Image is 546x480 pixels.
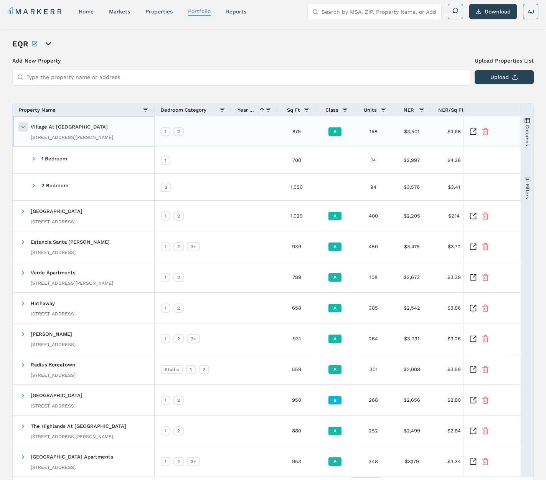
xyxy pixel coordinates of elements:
span: Columns [524,124,530,146]
div: $2,008 [393,354,431,384]
span: 1 Bedroom [41,156,67,162]
div: B [328,396,341,404]
div: [STREET_ADDRESS] [31,464,113,470]
span: Hathaway [31,300,55,306]
div: 1 [161,242,170,251]
div: $2,656 [393,385,431,415]
div: A [328,457,341,466]
a: Inspect Comparable [469,458,477,465]
div: 931 [277,323,316,354]
div: 450 [354,231,393,262]
div: $3.98 [431,116,477,147]
div: [STREET_ADDRESS] [31,219,82,225]
div: [STREET_ADDRESS][PERSON_NAME] [31,134,113,140]
div: $3.59 [431,354,477,384]
span: [PERSON_NAME] [31,331,72,337]
div: $2,997 [393,147,431,173]
a: home [79,8,94,15]
span: [GEOGRAPHIC_DATA] [31,393,82,398]
span: 2 Bedroom [41,183,68,188]
span: Estancia Santa [PERSON_NAME] [31,239,110,245]
div: $3,031 [393,323,431,354]
div: 108 [354,262,393,292]
button: Remove Property From Portfolio [482,212,489,220]
div: $4.28 [431,147,477,173]
div: [STREET_ADDRESS] [31,311,76,317]
span: Class [325,107,338,113]
span: Radius Koreatown [31,362,75,368]
div: 74 [354,147,393,173]
span: AJ [528,8,534,15]
div: 879 [277,116,316,147]
button: Remove Property From Portfolio [482,243,489,251]
button: Remove Property From Portfolio [482,274,489,281]
div: 400 [354,201,393,231]
div: 1,029 [277,201,316,231]
div: 700 [277,147,316,173]
div: $2,542 [393,293,431,323]
div: [STREET_ADDRESS][PERSON_NAME] [31,434,126,440]
div: [STREET_ADDRESS] [31,403,82,409]
a: Portfolio [188,8,211,14]
div: $3,576 [393,174,431,200]
h1: EQR [12,38,28,49]
div: 1 [161,426,170,435]
span: NER [404,107,414,113]
div: 559 [277,354,316,384]
button: Remove Property From Portfolio [482,128,489,135]
span: NER/Sq Ft [438,107,464,113]
span: [GEOGRAPHIC_DATA] Apartments [31,454,113,460]
div: A [328,427,341,435]
span: Units [364,107,377,113]
div: $3,501 [393,116,431,147]
button: Remove Property From Portfolio [482,458,489,465]
a: Inspect Comparable [469,396,477,404]
div: 1 [161,396,170,405]
div: 268 [354,385,393,415]
div: 168 [354,116,393,147]
button: Remove Property From Portfolio [482,427,489,435]
button: Rename this portfolio [31,38,38,49]
a: Inspect Comparable [469,335,477,343]
div: 1 [161,156,170,165]
div: 2 [173,457,184,466]
a: Inspect Comparable [469,212,477,220]
input: Search by MSA, ZIP, Property Name, or Address [322,4,437,20]
div: $2.84 [431,416,477,446]
div: 385 [354,293,393,323]
a: markets [109,8,130,15]
div: $3.86 [431,293,477,323]
a: Inspect Comparable [469,243,477,251]
a: Inspect Comparable [469,128,477,135]
div: 2 [173,127,184,136]
div: $2.14 [431,201,477,231]
div: 953 [277,446,316,477]
button: Download [469,4,517,19]
div: 2 [173,242,184,251]
div: 1 [161,304,170,313]
span: Bedroom Category [161,107,206,113]
span: Sq Ft [287,107,300,113]
a: Inspect Comparable [469,304,477,312]
a: reports [226,8,246,15]
div: $3.26 [431,323,477,354]
div: A [328,304,341,312]
div: $3.70 [431,231,477,262]
div: 950 [277,385,316,415]
div: 348 [354,446,393,477]
div: $3,179 [393,446,431,477]
div: 2 [173,304,184,313]
a: Inspect Comparable [469,274,477,281]
div: 2 [173,211,184,221]
span: Property Name [19,107,56,113]
div: $2,499 [393,416,431,446]
div: $3.41 [431,174,477,200]
div: A [328,212,341,220]
div: 252 [354,416,393,446]
span: Filters [524,183,530,199]
div: 1 [161,273,170,282]
div: $2.80 [431,385,477,415]
div: 1 [161,457,170,466]
div: 2 [161,183,171,192]
div: 3+ [187,242,200,251]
